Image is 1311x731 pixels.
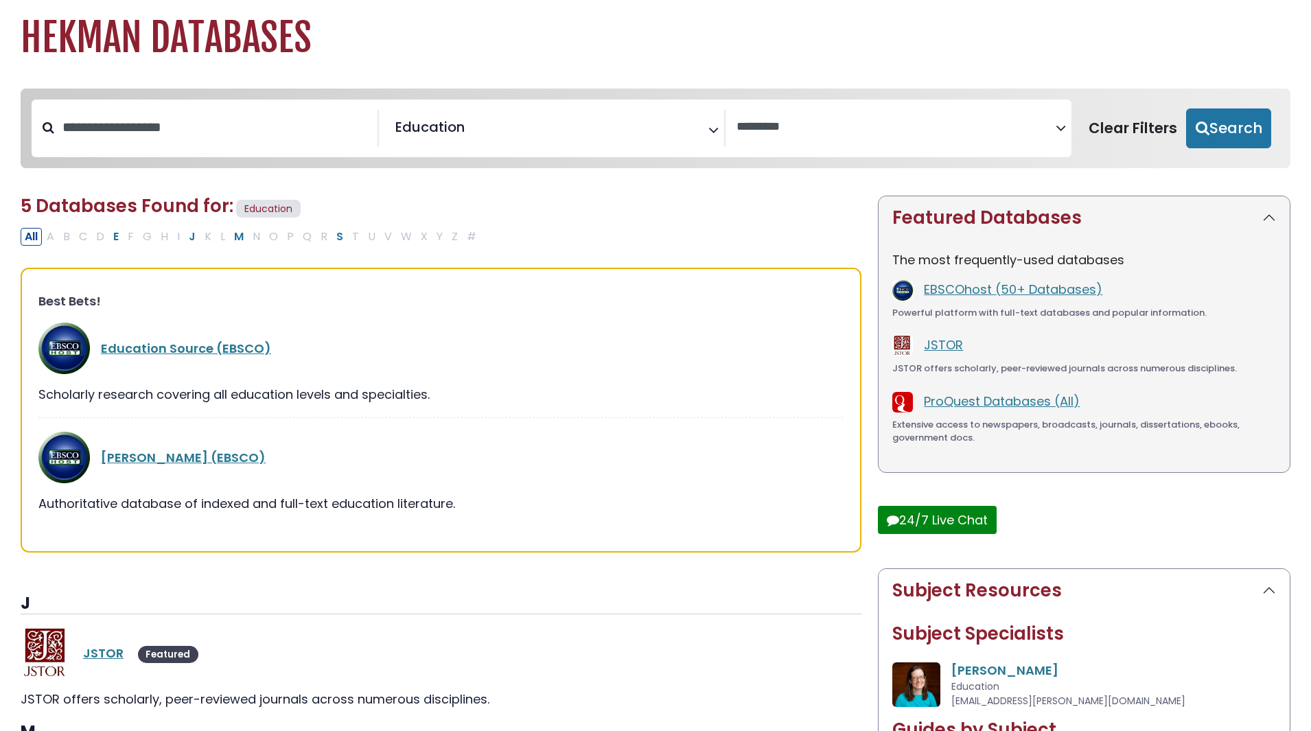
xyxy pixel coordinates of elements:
input: Search database by title or keyword [54,116,378,139]
nav: Search filters [21,89,1290,168]
a: [PERSON_NAME] [951,662,1058,679]
a: JSTOR [924,336,963,353]
textarea: Search [736,120,1056,135]
div: JSTOR offers scholarly, peer-reviewed journals across numerous disciplines. [892,362,1276,375]
span: 5 Databases Found for: [21,194,233,218]
button: Filter Results S [332,228,347,246]
span: Education [951,680,999,693]
p: The most frequently-used databases [892,251,1276,269]
button: Featured Databases [879,196,1290,240]
h1: Hekman Databases [21,15,1290,61]
a: Education Source (EBSCO) [101,340,271,357]
div: Powerful platform with full-text databases and popular information. [892,306,1276,320]
div: JSTOR offers scholarly, peer-reviewed journals across numerous disciplines. [21,690,861,708]
button: Filter Results J [185,228,200,246]
li: Education [390,117,465,137]
h3: Best Bets! [38,294,844,309]
span: [EMAIL_ADDRESS][PERSON_NAME][DOMAIN_NAME] [951,694,1185,708]
span: Featured [138,646,198,664]
a: [PERSON_NAME] (EBSCO) [101,449,266,466]
div: Extensive access to newspapers, broadcasts, journals, dissertations, ebooks, government docs. [892,418,1276,445]
h2: Subject Specialists [892,623,1276,645]
button: All [21,228,42,246]
a: EBSCOhost (50+ Databases) [924,281,1102,298]
a: ProQuest Databases (All) [924,393,1080,410]
div: Scholarly research covering all education levels and specialties. [38,385,844,404]
span: Education [236,200,301,218]
button: Filter Results E [109,228,123,246]
button: Subject Resources [879,569,1290,612]
div: Alpha-list to filter by first letter of database name [21,227,482,244]
img: Katherine Swart Van Hof [892,662,940,707]
h3: J [21,594,861,614]
a: JSTOR [83,645,124,662]
button: Filter Results M [230,228,248,246]
button: Clear Filters [1080,108,1186,148]
div: Authoritative database of indexed and full-text education literature. [38,494,844,513]
button: 24/7 Live Chat [878,506,997,534]
span: Education [395,117,465,137]
textarea: Search [467,124,477,139]
button: Submit for Search Results [1186,108,1271,148]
